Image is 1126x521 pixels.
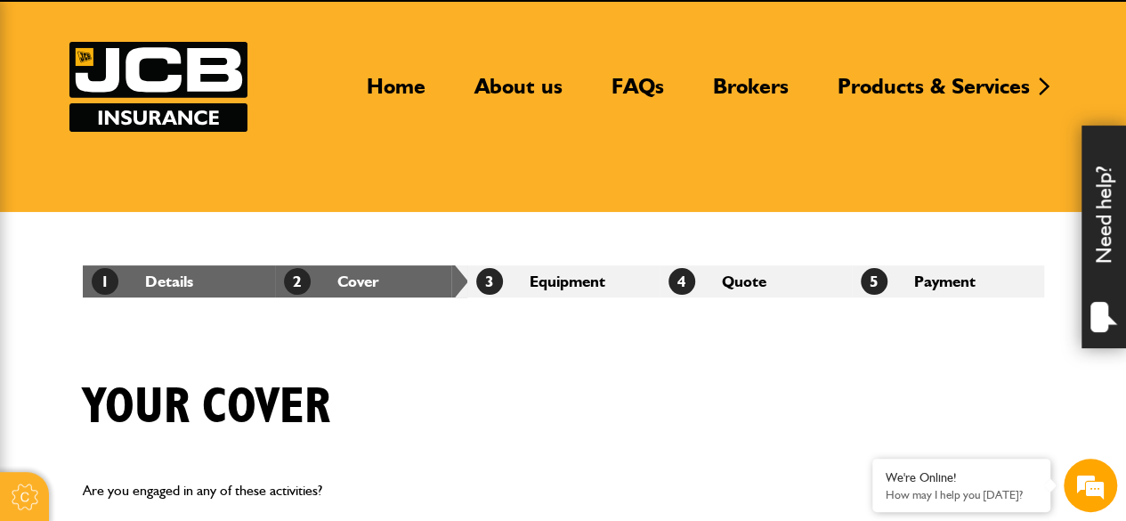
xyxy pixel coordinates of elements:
span: 1 [92,268,118,295]
a: Products & Services [824,73,1043,114]
img: JCB Insurance Services logo [69,42,247,132]
input: Enter your phone number [23,270,325,309]
a: FAQs [598,73,677,114]
a: JCB Insurance Services [69,42,247,132]
li: Payment [852,265,1044,297]
li: Cover [275,265,467,297]
p: Are you engaged in any of these activities? [83,479,715,502]
em: Start Chat [242,401,323,425]
a: Brokers [700,73,802,114]
li: Equipment [467,265,660,297]
span: 5 [861,268,887,295]
textarea: Type your message and hit 'Enter' [23,322,325,385]
li: Quote [660,265,852,297]
a: About us [461,73,576,114]
div: Chat with us now [93,100,299,123]
p: How may I help you today? [886,488,1037,501]
div: Need help? [1081,126,1126,348]
h1: Your cover [83,378,330,437]
input: Enter your email address [23,217,325,256]
span: 4 [668,268,695,295]
a: 1Details [92,272,193,290]
span: 3 [476,268,503,295]
div: Minimize live chat window [292,9,335,52]
a: Home [353,73,439,114]
div: We're Online! [886,470,1037,485]
input: Enter your last name [23,165,325,204]
span: 2 [284,268,311,295]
